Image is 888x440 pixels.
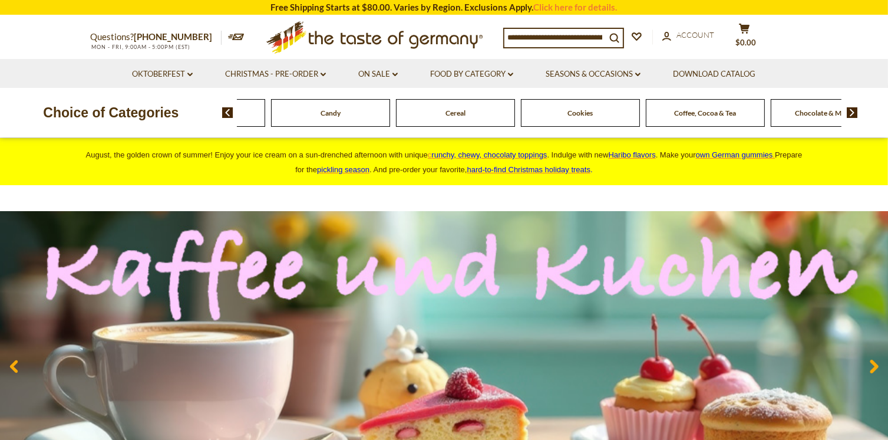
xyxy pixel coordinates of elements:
[696,150,775,159] a: own German gummies.
[567,109,593,117] a: Cookies
[428,150,547,159] a: crunchy, chewy, chocolaty toppings
[609,150,656,159] a: Haribo flavors
[86,150,803,174] span: August, the golden crown of summer! Enjoy your ice cream on a sun-drenched afternoon with unique ...
[677,30,715,40] span: Account
[662,29,715,42] a: Account
[222,107,233,118] img: previous arrow
[673,68,755,81] a: Download Catalog
[727,23,762,52] button: $0.00
[445,109,466,117] a: Cereal
[91,44,191,50] span: MON - FRI, 9:00AM - 5:00PM (EST)
[430,68,513,81] a: Food By Category
[132,68,193,81] a: Oktoberfest
[467,165,593,174] span: .
[358,68,398,81] a: On Sale
[134,31,213,42] a: [PHONE_NUMBER]
[467,165,591,174] a: hard-to-find Christmas holiday treats
[225,68,326,81] a: Christmas - PRE-ORDER
[546,68,641,81] a: Seasons & Occasions
[795,109,865,117] a: Chocolate & Marzipan
[317,165,369,174] a: pickling season
[674,109,736,117] a: Coffee, Cocoa & Tea
[847,107,858,118] img: next arrow
[696,150,773,159] span: own German gummies
[91,29,222,45] p: Questions?
[431,150,547,159] span: runchy, chewy, chocolaty toppings
[735,38,756,47] span: $0.00
[534,2,618,12] a: Click here for details.
[321,109,341,117] a: Candy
